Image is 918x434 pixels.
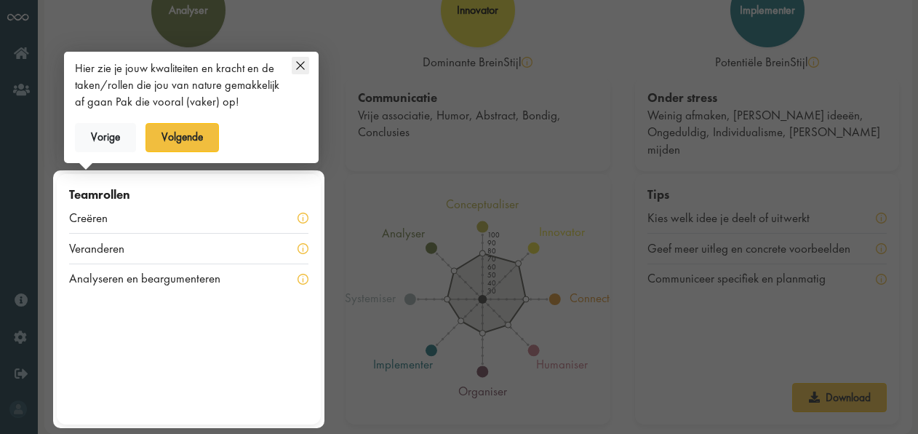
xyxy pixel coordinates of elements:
[75,123,137,152] button: Vorige
[69,270,239,288] div: Analyseren en beargumenteren
[298,213,308,224] img: info-yellow.svg
[298,274,308,285] img: info-yellow.svg
[298,243,308,254] img: info-yellow.svg
[75,60,282,110] div: Hier zie je jouw kwaliteiten en kracht en de taken/rollen die jou van nature gemakkelijk af gaan ...
[69,186,309,204] div: Teamrollen
[69,210,127,227] div: Creëren
[145,123,220,152] button: Volgende
[69,240,143,258] div: Veranderen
